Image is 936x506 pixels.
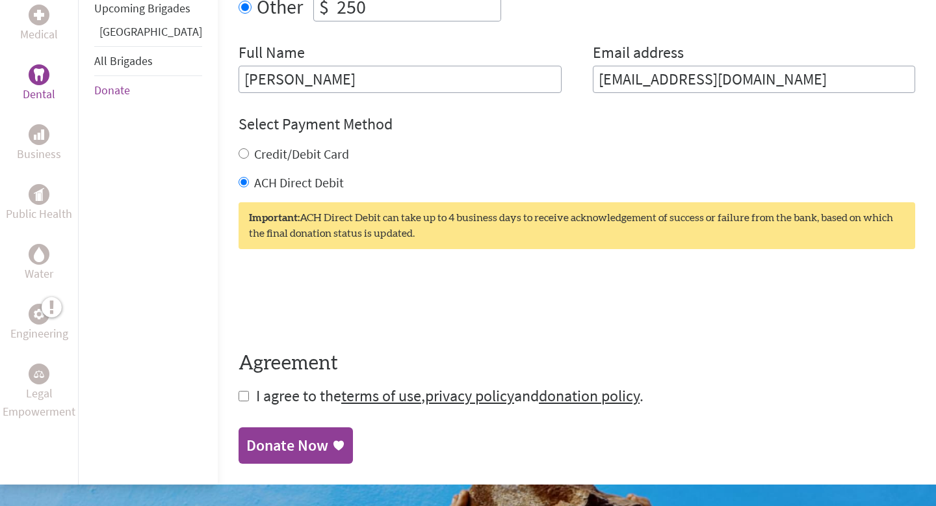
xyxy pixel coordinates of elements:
div: Dental [29,64,49,85]
p: Business [17,145,61,163]
p: Public Health [6,205,72,223]
input: Enter Full Name [239,66,562,93]
a: MedicalMedical [20,5,58,44]
a: Donate Now [239,427,353,464]
a: privacy policy [425,386,514,406]
a: Donate [94,83,130,98]
div: Legal Empowerment [29,364,49,384]
label: Email address [593,42,684,66]
a: Public HealthPublic Health [6,184,72,223]
img: Legal Empowerment [34,370,44,378]
img: Medical [34,10,44,20]
input: Your Email [593,66,916,93]
a: DentalDental [23,64,55,103]
p: Legal Empowerment [3,384,75,421]
a: Upcoming Brigades [94,1,190,16]
a: donation policy [539,386,640,406]
a: WaterWater [25,244,53,283]
h4: Select Payment Method [239,114,915,135]
img: Engineering [34,308,44,319]
img: Water [34,246,44,261]
h4: Agreement [239,352,915,375]
a: BusinessBusiness [17,124,61,163]
div: ACH Direct Debit can take up to 4 business days to receive acknowledgement of success or failure ... [239,202,915,249]
li: Panama [94,23,202,46]
div: Business [29,124,49,145]
div: Donate Now [246,435,328,456]
p: Water [25,265,53,283]
li: All Brigades [94,46,202,76]
img: Dental [34,68,44,81]
span: I agree to the , and . [256,386,643,406]
p: Medical [20,25,58,44]
img: Public Health [34,188,44,201]
div: Water [29,244,49,265]
div: Engineering [29,304,49,325]
a: [GEOGRAPHIC_DATA] [99,24,202,39]
label: Full Name [239,42,305,66]
strong: Important: [249,213,300,223]
a: terms of use [341,386,421,406]
label: ACH Direct Debit [254,174,344,191]
p: Dental [23,85,55,103]
a: EngineeringEngineering [10,304,68,343]
a: Legal EmpowermentLegal Empowerment [3,364,75,421]
div: Medical [29,5,49,25]
a: All Brigades [94,53,153,68]
label: Credit/Debit Card [254,146,349,162]
p: Engineering [10,325,68,343]
iframe: reCAPTCHA [239,275,436,326]
li: Donate [94,76,202,105]
img: Business [34,129,44,140]
div: Public Health [29,184,49,205]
